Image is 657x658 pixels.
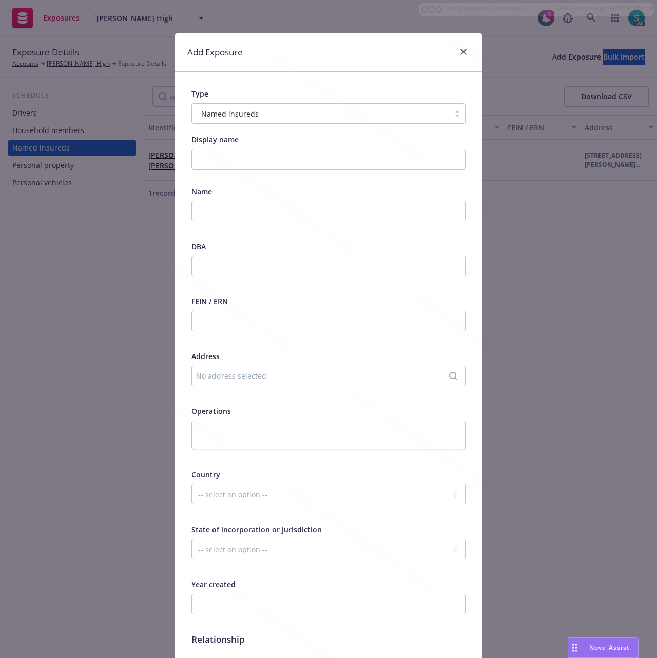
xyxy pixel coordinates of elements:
[568,637,639,658] button: Nova Assist
[191,296,228,306] span: FEIN / ERN
[197,108,445,119] span: Named insureds
[589,643,630,652] span: Nova Assist
[191,406,231,416] span: Operations
[191,351,220,361] span: Address
[191,89,208,99] span: Type
[201,108,259,119] span: Named insureds
[191,524,322,534] span: State of incorporation or jurisdiction
[187,46,243,59] h1: Add Exposure
[568,638,581,657] div: Drag to move
[191,135,239,144] span: Display name
[191,366,466,386] button: No address selected
[191,469,220,479] span: Country
[196,370,451,381] div: No address selected
[457,46,470,58] a: close
[191,241,206,251] span: DBA
[191,186,212,196] span: Name
[191,579,236,589] span: Year created
[191,634,466,645] h1: Relationship
[449,372,457,380] svg: Search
